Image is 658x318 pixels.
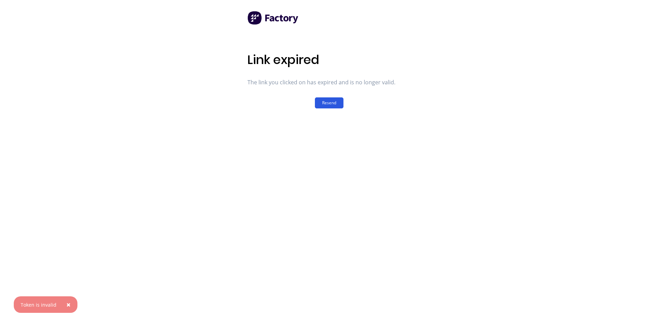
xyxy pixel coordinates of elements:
[247,11,299,25] img: Factory
[247,52,411,67] h1: Link expired
[247,78,411,86] span: The link you clicked on has expired and is no longer valid.
[60,296,77,313] button: Close
[66,300,71,309] span: ×
[315,97,343,108] button: Resend
[21,301,56,308] div: Token is invalid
